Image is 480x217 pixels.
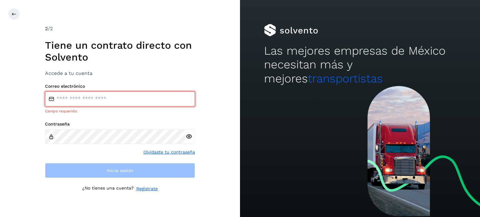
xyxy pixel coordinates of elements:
a: Regístrate [136,185,158,192]
h2: Las mejores empresas de México necesitan más y mejores [264,44,456,86]
span: transportistas [308,72,383,85]
span: Inicia sesión [107,168,133,173]
div: Campo requerido. [45,108,195,114]
label: Correo electrónico [45,84,195,89]
span: 2 [45,26,48,32]
h3: Accede a tu cuenta [45,70,195,76]
h1: Tiene un contrato directo con Solvento [45,39,195,63]
button: Inicia sesión [45,163,195,178]
p: ¿No tienes una cuenta? [82,185,134,192]
div: /2 [45,25,195,32]
label: Contraseña [45,121,195,127]
a: Olvidaste tu contraseña [143,149,195,155]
